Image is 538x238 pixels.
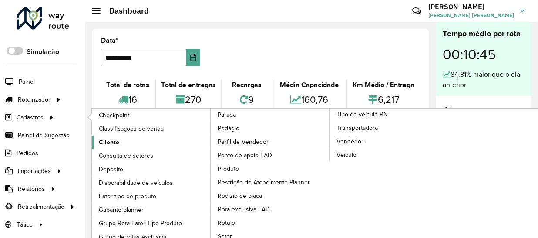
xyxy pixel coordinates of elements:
[218,151,272,160] span: Ponto de apoio FAD
[330,148,449,161] a: Veículo
[18,131,70,140] span: Painel de Sugestão
[158,80,219,90] div: Total de entregas
[186,49,200,66] button: Choose Date
[218,178,310,187] span: Restrição de Atendimento Planner
[17,149,38,158] span: Pedidos
[92,149,211,162] a: Consulta de setores
[92,122,211,135] a: Classificações de venda
[92,163,211,176] a: Depósito
[224,80,269,90] div: Recargas
[211,135,330,148] a: Perfil de Vendedor
[211,189,330,202] a: Rodízio de placa
[92,217,211,230] a: Grupo Rota Fator Tipo Produto
[443,105,525,117] h4: Alertas
[92,203,211,216] a: Gabarito planner
[99,178,173,187] span: Disponibilidade de veículos
[99,111,129,120] span: Checkpoint
[99,192,156,201] span: Fator tipo de produto
[330,121,449,134] a: Transportadora
[17,220,33,229] span: Tático
[275,90,345,109] div: 160,76
[443,40,525,69] div: 00:10:45
[101,35,118,46] label: Data
[211,203,330,216] a: Rota exclusiva FAD
[211,149,330,162] a: Ponto de apoio FAD
[443,69,525,90] div: 84,81% maior que o dia anterior
[211,162,330,175] a: Produto
[443,28,525,40] div: Tempo médio por rota
[103,90,153,109] div: 16
[336,150,356,160] span: Veículo
[27,47,59,57] label: Simulação
[350,90,418,109] div: 6,217
[218,124,239,133] span: Pedágio
[103,80,153,90] div: Total de rotas
[218,191,262,201] span: Rodízio de placa
[224,90,269,109] div: 9
[407,2,426,20] a: Contato Rápido
[218,137,269,146] span: Perfil de Vendedor
[218,164,239,173] span: Produto
[336,137,363,146] span: Vendedor
[330,135,449,148] a: Vendedor
[101,6,149,16] h2: Dashboard
[158,90,219,109] div: 270
[211,176,330,189] a: Restrição de Atendimento Planner
[211,216,330,229] a: Rótulo
[99,151,153,160] span: Consulta de setores
[99,124,164,133] span: Classificações de venda
[18,95,50,104] span: Roteirizador
[218,218,235,228] span: Rótulo
[18,167,51,176] span: Importações
[275,80,345,90] div: Média Capacidade
[218,110,236,119] span: Parada
[350,80,418,90] div: Km Médio / Entrega
[92,190,211,203] a: Fator tipo de produto
[336,123,378,133] span: Transportadora
[428,3,514,11] h3: [PERSON_NAME]
[218,205,270,214] span: Rota exclusiva FAD
[428,11,514,19] span: [PERSON_NAME] [PERSON_NAME]
[336,110,388,119] span: Tipo de veículo RN
[99,138,119,147] span: Cliente
[92,176,211,189] a: Disponibilidade de veículos
[99,205,144,214] span: Gabarito planner
[99,219,182,228] span: Grupo Rota Fator Tipo Produto
[92,109,211,122] a: Checkpoint
[99,165,123,174] span: Depósito
[17,113,44,122] span: Cadastros
[211,122,330,135] a: Pedágio
[19,77,35,86] span: Painel
[92,136,211,149] a: Cliente
[18,184,45,194] span: Relatórios
[18,202,64,211] span: Retroalimentação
